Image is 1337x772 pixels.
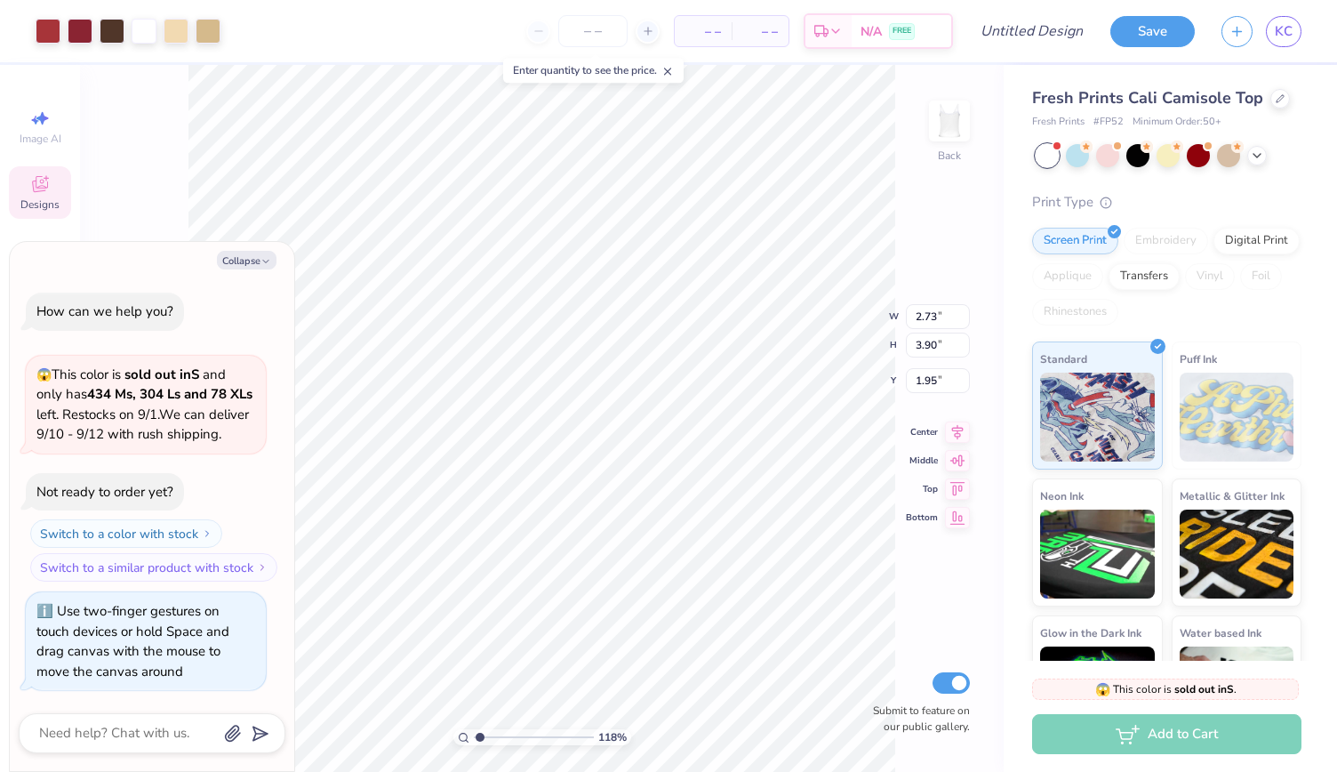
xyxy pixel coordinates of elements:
span: Bottom [906,511,938,524]
span: Glow in the Dark Ink [1040,623,1141,642]
span: Minimum Order: 50 + [1133,115,1221,130]
span: 😱 [36,366,52,383]
button: Collapse [217,251,276,269]
span: 118 % [598,729,627,745]
span: # FP52 [1093,115,1124,130]
div: Transfers [1109,263,1180,290]
span: Standard [1040,350,1087,368]
img: Standard [1040,373,1155,462]
button: Switch to a similar product with stock [30,553,277,582]
span: Water based Ink [1180,623,1261,642]
div: Foil [1240,263,1282,290]
div: Screen Print [1032,228,1118,254]
img: Glow in the Dark Ink [1040,647,1155,736]
div: Print Type [1032,192,1301,213]
span: This color is and only has left . Restocks on 9/1. We can deliver 9/10 - 9/12 with rush shipping. [36,366,252,444]
span: Designs [20,197,60,212]
span: N/A [861,22,882,41]
span: KC [1275,21,1293,42]
div: Digital Print [1213,228,1300,254]
img: Back [932,103,967,139]
img: Switch to a similar product with stock [257,562,268,573]
span: 😱 [1095,681,1110,698]
a: KC [1266,16,1301,47]
input: Untitled Design [966,13,1097,49]
img: Neon Ink [1040,510,1155,599]
div: Vinyl [1185,263,1235,290]
button: Save [1110,16,1195,47]
div: How can we help you? [36,302,173,320]
span: FREE [893,25,911,37]
span: Puff Ink [1180,350,1217,368]
span: Metallic & Glitter Ink [1180,487,1285,505]
button: Switch to a color with stock [30,519,222,548]
span: This color is . [1095,681,1237,697]
strong: 434 Ms, 304 Ls and 78 XLs [87,385,252,403]
span: Image AI [20,132,61,146]
div: Enter quantity to see the price. [503,58,684,83]
span: Fresh Prints [1032,115,1085,130]
div: Rhinestones [1032,299,1118,326]
div: Back [938,148,961,164]
label: Submit to feature on our public gallery. [863,703,970,735]
strong: sold out in S [124,366,199,383]
span: – – [742,22,778,41]
div: Use two-finger gestures on touch devices or hold Space and drag canvas with the mouse to move the... [36,602,229,680]
img: Switch to a color with stock [202,528,212,539]
div: Applique [1032,263,1103,290]
span: Center [906,426,938,438]
span: Fresh Prints Cali Camisole Top [1032,87,1263,109]
span: – – [685,22,721,41]
img: Water based Ink [1180,647,1294,736]
div: Not ready to order yet? [36,483,173,501]
span: Top [906,483,938,495]
input: – – [558,15,628,47]
img: Metallic & Glitter Ink [1180,510,1294,599]
div: Embroidery [1124,228,1208,254]
img: Puff Ink [1180,373,1294,462]
span: Neon Ink [1040,487,1084,505]
strong: sold out in S [1174,682,1234,696]
span: Middle [906,454,938,467]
